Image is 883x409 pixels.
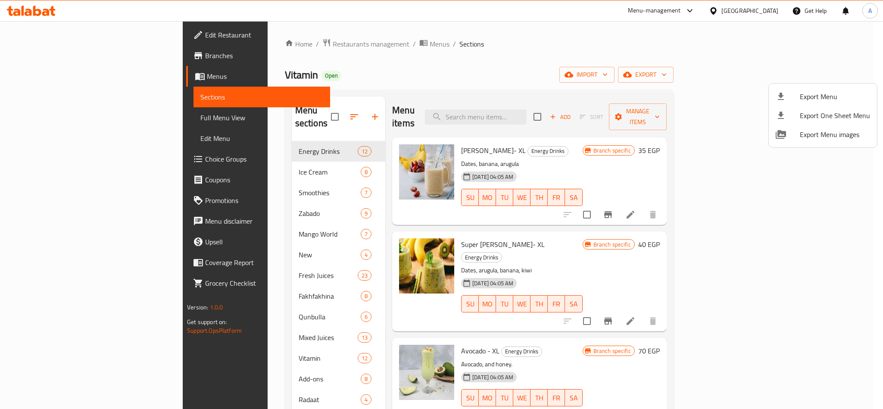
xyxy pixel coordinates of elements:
[769,106,877,125] li: Export one sheet menu items
[800,129,870,140] span: Export Menu images
[800,110,870,121] span: Export One Sheet Menu
[800,91,870,102] span: Export Menu
[769,87,877,106] li: Export menu items
[769,125,877,144] li: Export Menu images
